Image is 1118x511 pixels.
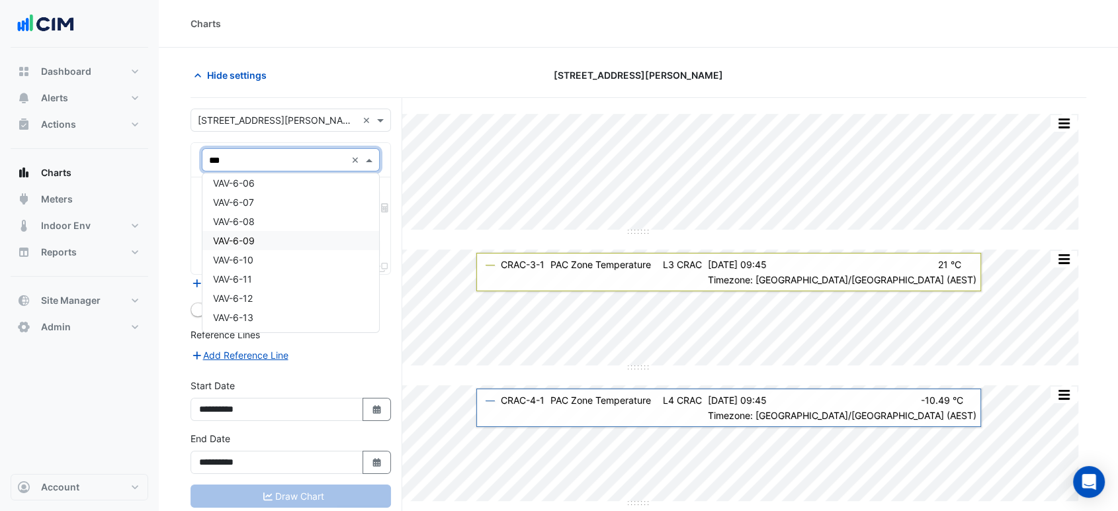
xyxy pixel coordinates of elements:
span: Account [41,481,79,494]
span: Reports [41,246,77,259]
button: More Options [1051,251,1077,267]
fa-icon: Select Date [371,404,383,415]
button: Alerts [11,85,148,111]
div: Options List [202,173,379,332]
app-icon: Charts [17,166,30,179]
button: Indoor Env [11,212,148,239]
button: Admin [11,314,148,340]
button: Hide settings [191,64,275,87]
button: Meters [11,186,148,212]
span: VAV-6-10 [213,254,253,265]
span: Clear [363,113,374,127]
app-icon: Reports [17,246,30,259]
button: Dashboard [11,58,148,85]
button: Add Reference Line [191,348,289,363]
label: Start Date [191,379,235,393]
span: VAV-6-08 [213,216,255,227]
span: Actions [41,118,76,131]
span: VAV-6-13 [213,312,253,323]
fa-icon: Select Date [371,457,383,468]
span: Alerts [41,91,68,105]
span: Meters [41,193,73,206]
app-icon: Actions [17,118,30,131]
span: Choose Function [379,202,391,213]
span: Charts [41,166,71,179]
span: [STREET_ADDRESS][PERSON_NAME] [554,68,723,82]
app-icon: Meters [17,193,30,206]
div: Open Intercom Messenger [1073,466,1105,498]
span: Indoor Env [41,219,91,232]
span: VAV-6-06 [213,177,255,189]
app-icon: Alerts [17,91,30,105]
app-icon: Admin [17,320,30,334]
button: Charts [11,160,148,186]
button: Site Manager [11,287,148,314]
app-icon: Indoor Env [17,219,30,232]
span: Site Manager [41,294,101,307]
button: More Options [1051,115,1077,132]
button: Actions [11,111,148,138]
span: VAV-6-07 [213,197,254,208]
span: VAV-6-09 [213,235,255,246]
app-icon: Site Manager [17,294,30,307]
app-icon: Dashboard [17,65,30,78]
img: Company Logo [16,11,75,37]
button: Add Equipment [191,275,271,291]
span: VAV-6-11 [213,273,252,285]
button: Account [11,474,148,500]
span: Admin [41,320,71,334]
button: Reports [11,239,148,265]
button: More Options [1051,387,1077,403]
div: Charts [191,17,221,30]
label: Reference Lines [191,328,260,342]
span: Hide settings [207,68,267,82]
label: End Date [191,432,230,445]
span: Clone Favourites and Tasks from this Equipment to other Equipment [378,261,388,273]
span: Dashboard [41,65,91,78]
span: Clear [351,153,363,167]
span: VAV-6-12 [213,293,253,304]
